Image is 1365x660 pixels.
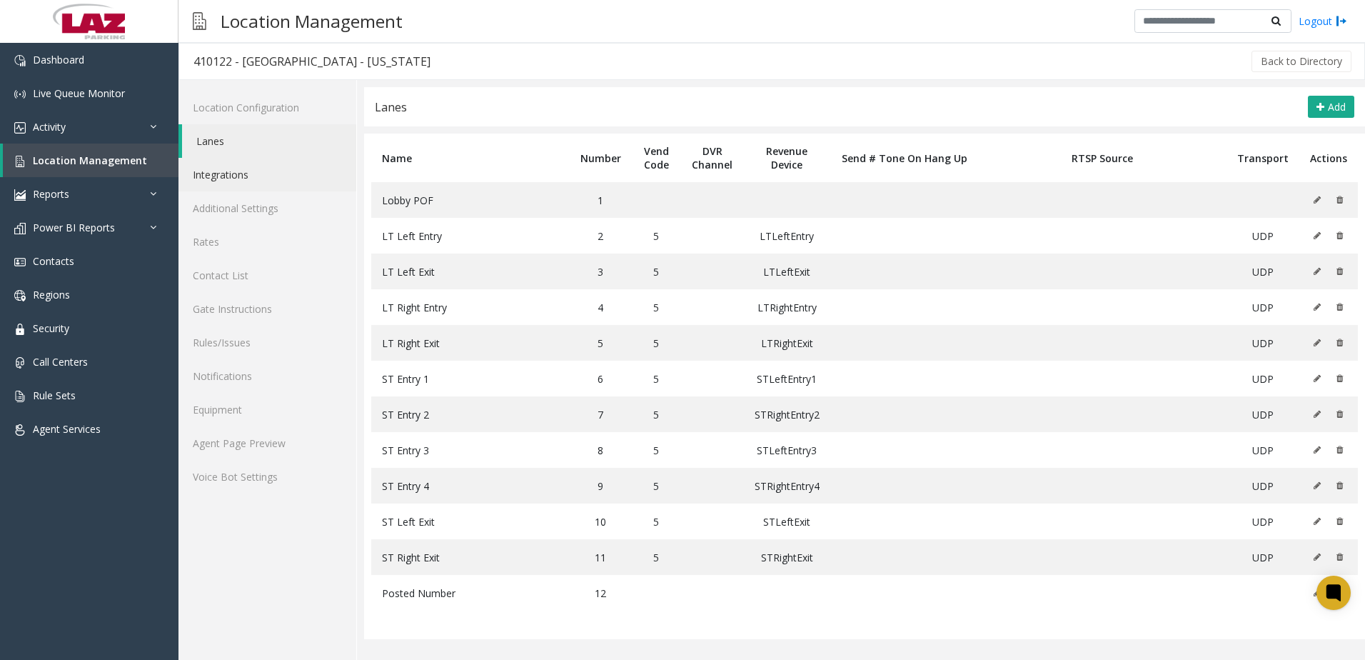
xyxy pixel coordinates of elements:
span: LT Right Exit [382,336,440,350]
th: Transport [1227,134,1299,182]
span: ST Left Exit [382,515,435,529]
span: Lobby POF [382,194,433,207]
th: Name [371,134,569,182]
td: 8 [569,432,631,468]
td: STRightEntry4 [743,468,830,504]
td: STLeftEntry1 [743,361,830,396]
td: STRightExit [743,539,830,575]
td: 5 [632,396,681,432]
img: 'icon' [14,122,26,134]
td: 5 [632,254,681,289]
span: LT Right Entry [382,301,447,314]
img: pageIcon [193,4,206,39]
span: Add [1328,100,1346,114]
td: UDP [1227,218,1299,254]
img: 'icon' [14,256,26,268]
td: 4 [569,289,631,325]
img: 'icon' [14,324,26,335]
a: Logout [1299,14,1347,29]
td: 6 [569,361,631,396]
img: 'icon' [14,424,26,436]
img: 'icon' [14,89,26,100]
td: 5 [632,468,681,504]
span: Contacts [33,254,74,268]
td: 5 [632,289,681,325]
img: 'icon' [14,357,26,369]
td: 5 [632,218,681,254]
th: DVR Channel [681,134,743,182]
td: 5 [569,325,631,361]
span: ST Right Exit [382,551,440,564]
span: Live Queue Monitor [33,86,125,100]
td: 12 [569,575,631,611]
td: 10 [569,504,631,539]
th: Number [569,134,631,182]
div: 410122 - [GEOGRAPHIC_DATA] - [US_STATE] [193,52,430,71]
span: Rule Sets [33,389,76,402]
th: Revenue Device [743,134,830,182]
img: 'icon' [14,189,26,201]
td: STLeftEntry3 [743,432,830,468]
a: Rates [178,225,356,259]
td: 3 [569,254,631,289]
span: Activity [33,120,66,134]
td: 5 [632,539,681,575]
span: LT Left Exit [382,265,435,279]
td: 5 [632,361,681,396]
a: Integrations [178,158,356,191]
div: Lanes [375,98,407,116]
td: UDP [1227,468,1299,504]
td: UDP [1227,504,1299,539]
span: Call Centers [33,355,88,369]
img: 'icon' [14,55,26,66]
h3: Location Management [213,4,410,39]
span: LT Left Entry [382,229,442,243]
td: STRightEntry2 [743,396,830,432]
td: 5 [632,432,681,468]
span: ST Entry 4 [382,479,429,493]
img: 'icon' [14,290,26,301]
th: Vend Code [632,134,681,182]
a: Agent Page Preview [178,426,356,460]
td: UDP [1227,289,1299,325]
a: Location Management [3,144,178,177]
button: Add [1308,96,1354,119]
a: Notifications [178,359,356,393]
span: Reports [33,187,69,201]
td: LTRightEntry [743,289,830,325]
span: Power BI Reports [33,221,115,234]
span: ST Entry 1 [382,372,429,386]
span: ST Entry 2 [382,408,429,421]
span: Posted Number [382,586,455,600]
img: 'icon' [14,223,26,234]
span: Regions [33,288,70,301]
a: Lanes [182,124,356,158]
td: UDP [1227,396,1299,432]
td: UDP [1227,432,1299,468]
a: Location Configuration [178,91,356,124]
td: 1 [569,182,631,218]
td: 5 [632,504,681,539]
a: Additional Settings [178,191,356,225]
img: logout [1336,14,1347,29]
a: Equipment [178,393,356,426]
td: 7 [569,396,631,432]
a: Voice Bot Settings [178,460,356,494]
td: LTRightExit [743,325,830,361]
a: Contact List [178,259,356,292]
th: Actions [1299,134,1358,182]
td: 2 [569,218,631,254]
span: Security [33,321,69,335]
span: ST Entry 3 [382,444,429,457]
span: Dashboard [33,53,84,66]
td: UDP [1227,254,1299,289]
td: UDP [1227,325,1299,361]
img: 'icon' [14,391,26,402]
td: 9 [569,468,631,504]
button: Back to Directory [1251,51,1351,72]
a: Rules/Issues [178,326,356,359]
span: Location Management [33,154,147,167]
span: Agent Services [33,422,101,436]
a: Gate Instructions [178,292,356,326]
td: STLeftExit [743,504,830,539]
